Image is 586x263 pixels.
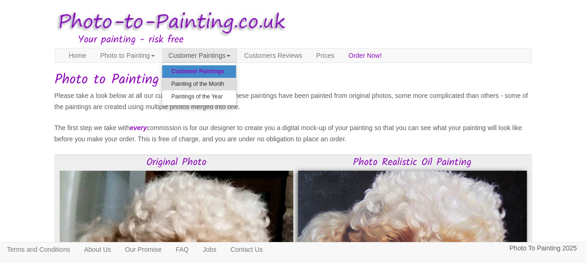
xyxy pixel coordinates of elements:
[77,242,118,256] a: About Us
[130,124,147,131] em: every
[118,242,169,256] a: Our Promise
[78,35,532,46] h3: Your painting - risk free
[162,90,236,103] a: Paintings of the Year
[169,242,196,256] a: FAQ
[50,5,289,41] img: Photo to Painting
[341,48,389,62] a: Order Now!
[62,48,93,62] a: Home
[309,48,341,62] a: Prices
[223,242,269,256] a: Contact Us
[237,48,309,62] a: Customers Reviews
[509,242,577,254] p: Photo To Painting 2025
[162,65,236,78] a: Customer Paintings
[162,78,236,90] a: Painting of the Month
[55,72,532,88] h1: Photo to Painting Gallery
[55,90,532,113] p: Please take a look below at all our customers paintings. All of these paintings have been painted...
[298,157,527,168] h3: Photo Realistic Oil Painting
[93,48,162,62] a: Photo to Painting
[162,48,237,62] a: Customer Paintings
[60,157,293,168] h3: Original Photo
[55,122,532,145] p: The first step we take with commission is for our designer to create you a digital mock-up of you...
[196,242,224,256] a: Jobs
